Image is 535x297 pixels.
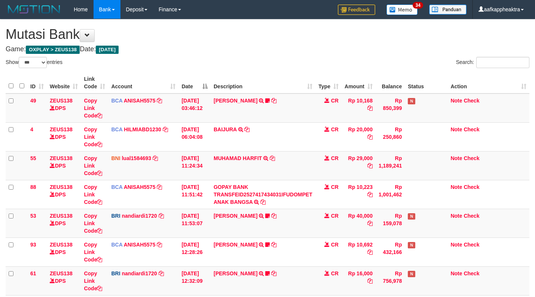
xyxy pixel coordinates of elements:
span: 61 [30,270,36,276]
span: 49 [30,98,36,104]
td: Rp 10,168 [342,94,376,123]
a: Copy BAIJURA to clipboard [244,126,250,132]
th: Balance [376,72,405,94]
a: Check [464,98,479,104]
td: Rp 756,978 [376,266,405,295]
th: Date: activate to sort column descending [178,72,211,94]
a: [PERSON_NAME] [214,270,257,276]
td: Rp 20,000 [342,122,376,151]
a: Copy Link Code [84,98,102,119]
a: Copy Link Code [84,155,102,176]
a: Note [450,270,462,276]
a: Note [450,242,462,248]
td: DPS [47,266,81,295]
span: 34 [413,2,423,9]
span: CR [331,270,339,276]
img: panduan.png [429,4,467,15]
a: ZEUS138 [50,184,73,190]
a: Check [464,213,479,219]
a: Copy Link Code [84,242,102,263]
a: Check [464,184,479,190]
a: Copy lual1584693 to clipboard [153,155,158,161]
a: Copy Rp 10,168 to clipboard [367,105,373,111]
a: Copy Link Code [84,126,102,147]
span: [DATE] [96,46,119,54]
a: MUHAMAD HARFIT [214,155,262,161]
select: Showentries [19,57,47,68]
a: Copy nandiardi1720 to clipboard [159,270,164,276]
label: Show entries [6,57,62,68]
th: Website: activate to sort column ascending [47,72,81,94]
td: Rp 432,166 [376,238,405,266]
a: Copy GOPAY BANK TRANSFEID2527417434031IFUDOMPET ANAK BANGSA to clipboard [260,199,266,205]
a: Note [450,155,462,161]
th: Link Code: activate to sort column ascending [81,72,108,94]
a: Copy INA PAUJANAH to clipboard [271,98,276,104]
a: ZEUS138 [50,126,73,132]
td: DPS [47,180,81,209]
span: CR [331,242,339,248]
a: ZEUS138 [50,213,73,219]
td: Rp 10,692 [342,238,376,266]
img: Feedback.jpg [338,4,375,15]
span: CR [331,213,339,219]
a: Copy Rp 10,692 to clipboard [367,249,373,255]
td: [DATE] 12:28:26 [178,238,211,266]
span: 4 [30,126,33,132]
a: Copy ANISAH5575 to clipboard [157,98,162,104]
input: Search: [476,57,529,68]
a: ZEUS138 [50,270,73,276]
td: Rp 40,000 [342,209,376,238]
a: Copy Link Code [84,270,102,291]
a: Note [450,126,462,132]
th: Amount: activate to sort column ascending [342,72,376,94]
td: [DATE] 11:53:07 [178,209,211,238]
a: Copy MUHAMAD HARFIT to clipboard [270,155,275,161]
a: ZEUS138 [50,155,73,161]
th: Account: activate to sort column ascending [108,72,178,94]
a: Copy Rp 16,000 to clipboard [367,278,373,284]
span: Has Note [408,271,415,277]
img: MOTION_logo.png [6,4,62,15]
td: DPS [47,151,81,180]
a: Check [464,155,479,161]
th: Type: activate to sort column ascending [315,72,342,94]
td: [DATE] 12:32:09 [178,266,211,295]
td: [DATE] 06:04:08 [178,122,211,151]
td: Rp 1,001,462 [376,180,405,209]
a: HILMIABD1230 [124,126,161,132]
span: BCA [111,242,122,248]
span: Has Note [408,242,415,248]
a: ANISAH5575 [124,184,156,190]
a: Check [464,126,479,132]
a: [PERSON_NAME] [214,242,257,248]
a: ANISAH5575 [124,242,156,248]
a: BAIJURA [214,126,237,132]
td: Rp 29,000 [342,151,376,180]
a: Copy TYAS PRATOMO to clipboard [271,242,276,248]
span: Has Note [408,98,415,104]
a: Copy DANA MOCHAMADRISK to clipboard [271,270,276,276]
a: ANISAH5575 [124,98,156,104]
span: CR [331,184,339,190]
span: 88 [30,184,36,190]
label: Search: [456,57,529,68]
a: nandiardi1720 [122,270,157,276]
span: BNI [111,155,120,161]
a: Copy Rp 40,000 to clipboard [367,220,373,226]
td: [DATE] 11:24:34 [178,151,211,180]
th: Action: activate to sort column ascending [447,72,529,94]
td: [DATE] 03:46:12 [178,94,211,123]
a: Copy ANISAH5575 to clipboard [157,184,162,190]
td: Rp 850,399 [376,94,405,123]
span: 53 [30,213,36,219]
a: Check [464,242,479,248]
th: ID: activate to sort column ascending [27,72,47,94]
td: DPS [47,94,81,123]
th: Description: activate to sort column ascending [211,72,315,94]
a: nandiardi1720 [122,213,157,219]
td: Rp 16,000 [342,266,376,295]
a: Copy Rp 20,000 to clipboard [367,134,373,140]
span: OXPLAY > ZEUS138 [26,46,80,54]
span: CR [331,98,339,104]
